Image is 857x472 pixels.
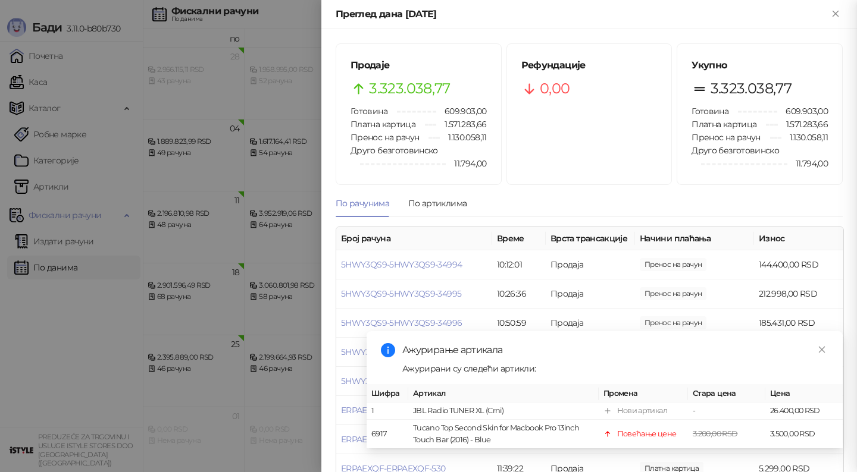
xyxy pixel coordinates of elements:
th: Шифра [367,385,408,402]
div: Ажурирање артикала [402,343,828,357]
span: close [818,345,826,354]
div: Повећање цене [617,428,677,440]
span: info-circle [381,343,395,357]
td: 26.400,00 RSD [765,402,843,420]
td: Tucano Top Second Skin for Macbook Pro 13inch Touch Bar (2016) - Blue [408,420,599,449]
span: 3.200,00 RSD [693,429,737,438]
td: 6917 [367,420,408,449]
div: Ажурирани су следећи артикли: [402,362,828,375]
th: Артикал [408,385,599,402]
div: Нови артикал [617,405,667,417]
td: 1 [367,402,408,420]
th: Цена [765,385,843,402]
a: Close [815,343,828,356]
td: JBL Radio TUNER XL (Crni) [408,402,599,420]
td: - [688,402,765,420]
th: Стара цена [688,385,765,402]
td: 3.500,00 RSD [765,420,843,449]
th: Промена [599,385,688,402]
